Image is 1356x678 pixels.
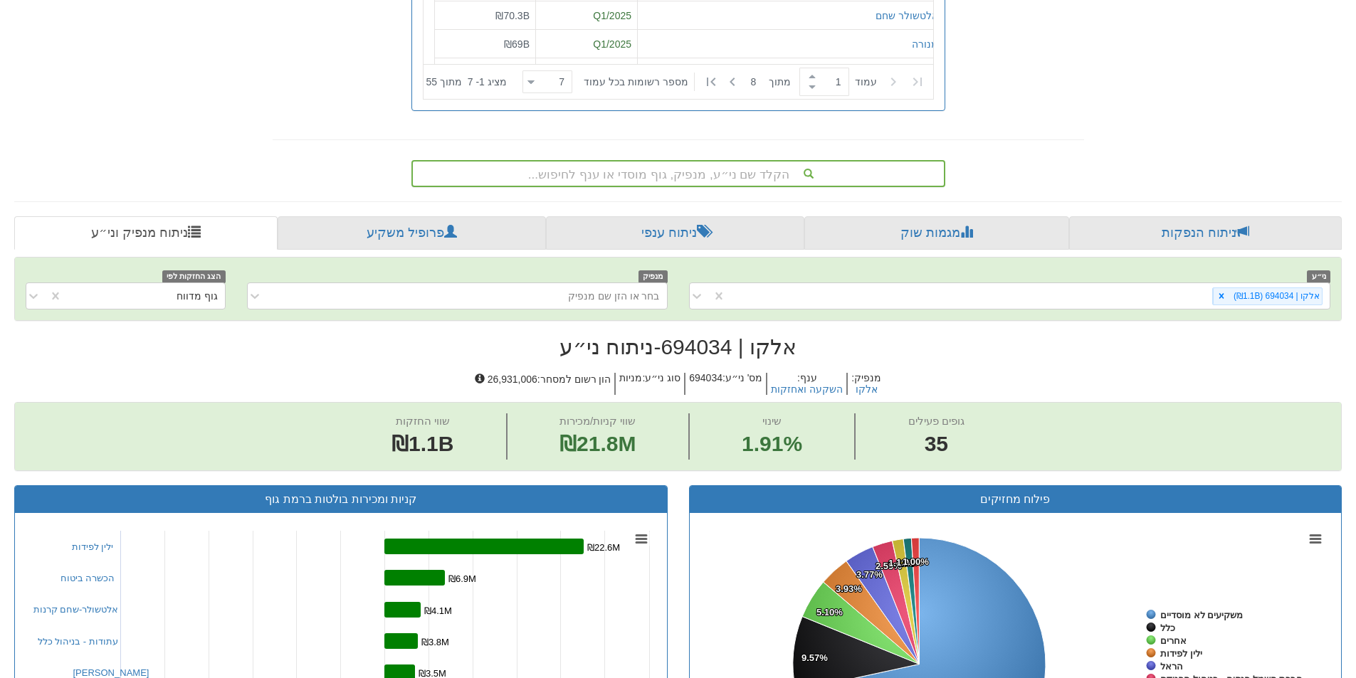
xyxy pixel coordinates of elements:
[584,75,688,89] span: ‏מספר רשומות בכל עמוד
[1160,610,1243,620] tspan: משקיעים לא מוסדיים
[846,373,885,395] h5: מנפיק :
[546,216,804,250] a: ניתוח ענפי
[1229,288,1322,304] div: אלקו | 694034 (₪1.1B)
[888,558,915,568] tspan: 1.42%
[1160,661,1183,672] tspan: הראל
[278,216,545,250] a: פרופיל משקיע
[26,493,656,506] h3: קניות ומכירות בולטות ברמת גוף
[1160,623,1175,633] tspan: כלל
[855,75,877,89] span: ‏עמוד
[804,216,1068,250] a: מגמות שוק
[638,270,668,282] span: מנפיק
[413,161,944,186] div: הקלד שם ני״ע, מנפיק, גוף מוסדי או ענף לחיפוש...
[771,384,843,395] button: השקעה ואחזקות
[396,415,450,427] span: שווי החזקות
[856,384,878,395] button: אלקו
[448,573,476,584] tspan: ₪6.9M
[72,541,114,552] a: ילין לפידות
[1160,648,1202,659] tspan: ילין לפידות
[542,8,631,22] div: Q1/2025
[61,573,115,583] a: הכשרה ביטוח
[836,583,862,594] tspan: 3.93%
[426,66,507,97] div: ‏מציג 1 - 7 ‏ מתוך 55
[801,652,828,663] tspan: 9.57%
[441,36,530,51] div: ₪69B
[700,493,1331,506] h3: פילוח מחזיקים
[73,667,149,678] a: [PERSON_NAME]
[896,557,923,568] tspan: 1.01%
[471,373,615,395] h5: הון רשום למסחר : 26,931,006
[1160,635,1187,646] tspan: אחרים
[614,373,684,395] h5: סוג ני״ע : מניות
[542,36,631,51] div: Q1/2025
[14,335,1342,359] h2: אלקו | 694034 - ניתוח ני״ע
[1307,270,1330,282] span: ני״ע
[424,605,452,616] tspan: ₪4.1M
[908,415,965,427] span: גופים פעילים
[559,432,636,455] span: ₪21.8M
[751,75,769,89] span: 8
[568,289,660,303] div: בחר או הזן שם מנפיק
[14,216,278,250] a: ניתוח מנפיק וני״ע
[816,607,843,618] tspan: 5.10%
[742,429,802,460] span: 1.91%
[912,36,938,51] button: מנורה
[1069,216,1342,250] a: ניתוח הנפקות
[876,561,902,571] tspan: 2.59%
[391,432,453,455] span: ₪1.1B
[38,636,118,647] a: עתודות - בניהול כלל
[517,66,930,97] div: ‏ מתוך
[856,569,883,580] tspan: 3.77%
[177,289,218,303] div: גוף מדווח
[33,604,119,615] a: אלטשולר-שחם קרנות
[903,556,929,567] tspan: 1.00%
[908,429,965,460] span: 35
[162,270,225,282] span: הצג החזקות לפי
[876,8,938,22] button: אלטשולר שחם
[762,415,782,427] span: שינוי
[587,542,620,553] tspan: ₪22.6M
[684,373,766,395] h5: מס' ני״ע : 694034
[421,637,449,647] tspan: ₪3.8M
[559,415,636,427] span: שווי קניות/מכירות
[441,8,530,22] div: ₪70.3B
[766,373,846,395] h5: ענף :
